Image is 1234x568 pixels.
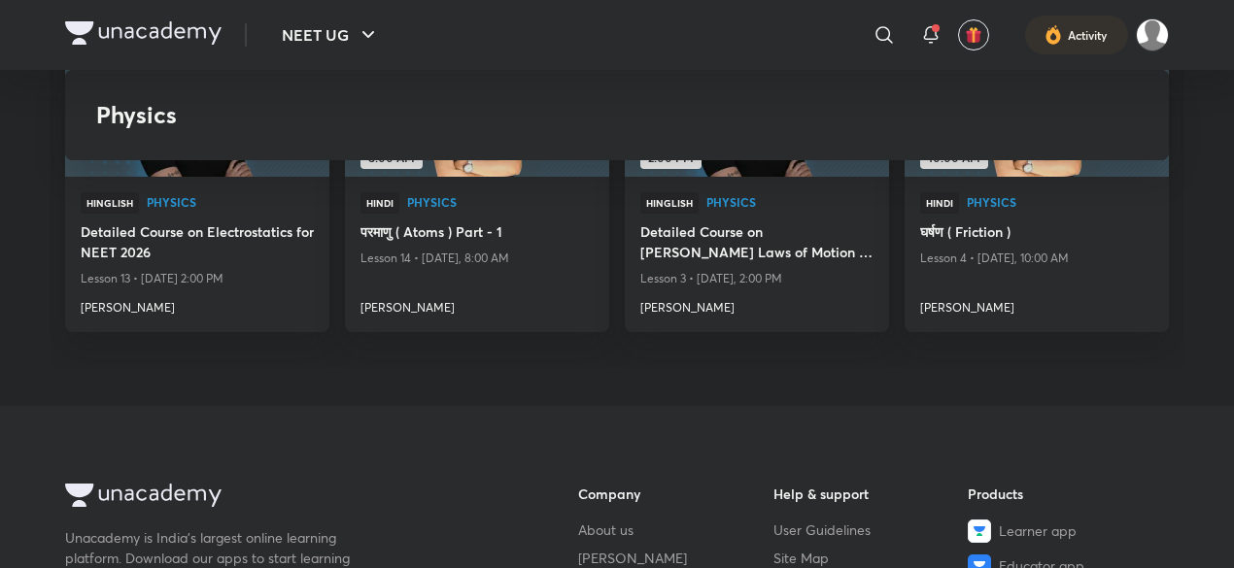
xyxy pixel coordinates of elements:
a: [PERSON_NAME] [920,291,1153,317]
h6: Products [968,484,1163,504]
a: Physics [967,196,1153,210]
img: Company Logo [65,484,222,507]
p: Lesson 14 • [DATE], 8:00 AM [360,246,594,271]
a: Company Logo [65,484,516,512]
a: Company Logo [65,21,222,50]
button: NEET UG [270,16,392,54]
a: Site Map [773,548,969,568]
a: [PERSON_NAME] [578,548,773,568]
a: Physics [147,196,314,210]
img: Aman raj [1136,18,1169,51]
a: [PERSON_NAME] [81,291,314,317]
h6: Help & support [773,484,969,504]
img: Company Logo [65,21,222,45]
img: avatar [965,26,982,44]
img: activity [1045,23,1062,47]
a: [PERSON_NAME] [360,291,594,317]
span: Physics [706,196,874,208]
h6: Company [578,484,773,504]
p: Lesson 4 • [DATE], 10:00 AM [920,246,1153,271]
span: Hindi [920,192,959,214]
span: Physics [407,196,594,208]
span: Hinglish [81,192,139,214]
a: Detailed Course on Electrostatics for NEET 2026 [81,221,314,266]
a: परमाणु ( Atoms ) Part - 1 [360,221,594,246]
p: Unacademy is India’s largest online learning platform. Download our apps to start learning [65,527,357,568]
a: User Guidelines [773,519,969,540]
span: Physics [967,196,1153,208]
span: Hinglish [640,192,699,214]
a: Physics [706,196,874,210]
a: [PERSON_NAME] [640,291,874,317]
a: Learner app [968,519,1163,543]
button: avatar [958,19,989,50]
a: Detailed Course on [PERSON_NAME] Laws of Motion & Friction [640,221,874,266]
span: Hindi [360,192,399,214]
a: Physics [407,196,594,210]
img: Learner app [968,519,991,543]
h3: Physics [96,101,857,129]
a: About us [578,519,773,540]
span: Learner app [999,520,1077,541]
a: घर्षण ( Friction ) [920,221,1153,246]
span: Physics [147,196,314,208]
p: Lesson 13 • [DATE] 2:00 PM [81,266,314,291]
p: Lesson 3 • [DATE], 2:00 PM [640,266,874,291]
